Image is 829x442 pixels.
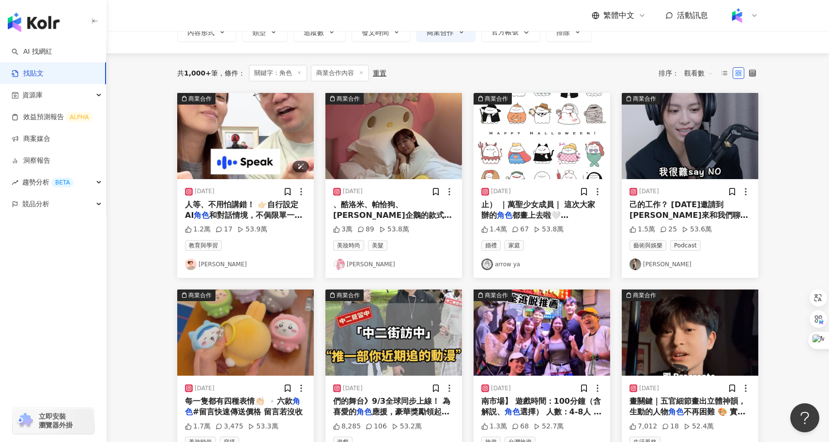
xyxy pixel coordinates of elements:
[333,200,452,231] span: 、酷洛米、帕恰狗、[PERSON_NAME]企鵝的款式 每一個
[325,290,462,376] img: post-image
[392,422,422,431] div: 53.2萬
[185,396,292,406] span: 每一隻都有四種表情👏🏻 ▫️六款
[660,225,677,234] div: 25
[505,407,520,416] mark: 角色
[481,259,493,270] img: KOL Avatar
[485,290,508,300] div: 商業合作
[311,65,369,81] span: 商業合作內容
[293,22,346,42] button: 追蹤數
[474,93,610,179] button: 商業合作
[474,290,610,376] button: 商業合作
[242,22,288,42] button: 類型
[193,407,303,416] span: #留言快速傳送價格 留言若沒收
[629,396,746,416] span: 畫關鍵｜五官細節畫出立體神韻，生動的人物
[379,225,409,234] div: 53.8萬
[12,69,44,78] a: 找貼文
[491,187,511,196] div: [DATE]
[333,240,364,251] span: 美妝時尚
[51,178,74,187] div: BETA
[177,22,236,42] button: 內容形式
[188,94,212,104] div: 商業合作
[474,93,610,179] img: post-image
[325,93,462,179] img: post-image
[629,200,748,220] span: 己的工作？ [DATE]邀請到[PERSON_NAME]來和我們聊聊
[357,225,374,234] div: 89
[337,94,360,104] div: 商業合作
[218,69,245,77] span: 條件 ：
[622,93,758,179] button: 商業合作
[12,156,50,166] a: 洞察報告
[481,396,601,416] span: 南市場】 遊戲時間：100分鐘（含解説、
[177,93,314,179] button: 商業合作
[304,29,324,36] span: 追蹤數
[12,179,18,186] span: rise
[662,422,679,431] div: 18
[13,408,94,434] a: chrome extension立即安裝 瀏覽器外掛
[188,290,212,300] div: 商業合作
[659,65,719,81] div: 排序：
[12,134,50,144] a: 商案媒合
[512,225,529,234] div: 67
[185,240,222,251] span: 教育與學習
[248,422,278,431] div: 53.3萬
[684,65,713,81] span: 觀看數
[194,211,209,220] mark: 角色
[629,259,641,270] img: KOL Avatar
[333,259,345,270] img: KOL Avatar
[352,22,411,42] button: 發文時間
[373,69,386,77] div: 重置
[633,94,656,104] div: 商業合作
[474,290,610,376] img: post-image
[15,413,34,428] img: chrome extension
[546,22,592,42] button: 排除
[622,93,758,179] img: post-image
[325,290,462,376] button: 商業合作
[677,11,708,20] span: 活動訊息
[629,422,657,431] div: 7,012
[481,259,602,270] a: KOL Avatararrow ya
[333,396,450,416] span: 們的舞台》9/3全球同步上線！ 為喜愛的
[629,407,745,427] span: 不再困難 🎨 實用色彩光影進階變化
[215,225,232,234] div: 17
[12,112,92,122] a: 效益預測報告ALPHA
[416,22,476,42] button: 商業合作
[185,211,302,230] span: 和對話情境，不侷限單一對話內容 👉
[177,93,314,179] img: post-image
[534,422,564,431] div: 52.7萬
[333,225,353,234] div: 3萬
[333,259,454,270] a: KOL Avatar[PERSON_NAME]
[39,412,73,429] span: 立即安裝 瀏覽器外掛
[12,47,52,57] a: searchAI 找網紅
[670,240,701,251] span: Podcast
[177,290,314,376] img: post-image
[481,240,501,251] span: 婚禮
[343,187,363,196] div: [DATE]
[485,94,508,104] div: 商業合作
[185,259,197,270] img: KOL Avatar
[633,290,656,300] div: 商業合作
[622,290,758,376] img: post-image
[185,200,298,220] span: 人等、不用怕講錯！ 👉🏻自行設定AI
[629,259,751,270] a: KOL Avatar[PERSON_NAME]
[325,93,462,179] button: 商業合作
[682,225,712,234] div: 53.6萬
[481,225,507,234] div: 1.4萬
[8,13,60,32] img: logo
[22,171,74,193] span: 趨勢分析
[491,28,519,36] span: 官方帳號
[362,29,389,36] span: 發文時間
[252,29,266,36] span: 類型
[481,407,601,427] span: 選擇） 人數：4-8人 購票連結：
[481,22,540,42] button: 官方帳號
[185,259,306,270] a: KOL Avatar[PERSON_NAME]
[368,240,387,251] span: 美髮
[356,407,372,416] mark: 角色
[366,422,387,431] div: 106
[177,69,218,77] div: 共 筆
[184,69,211,77] span: 1,000+
[427,29,454,36] span: 商業合作
[622,290,758,376] button: 商業合作
[22,84,43,106] span: 資源庫
[491,384,511,393] div: [DATE]
[337,290,360,300] div: 商業合作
